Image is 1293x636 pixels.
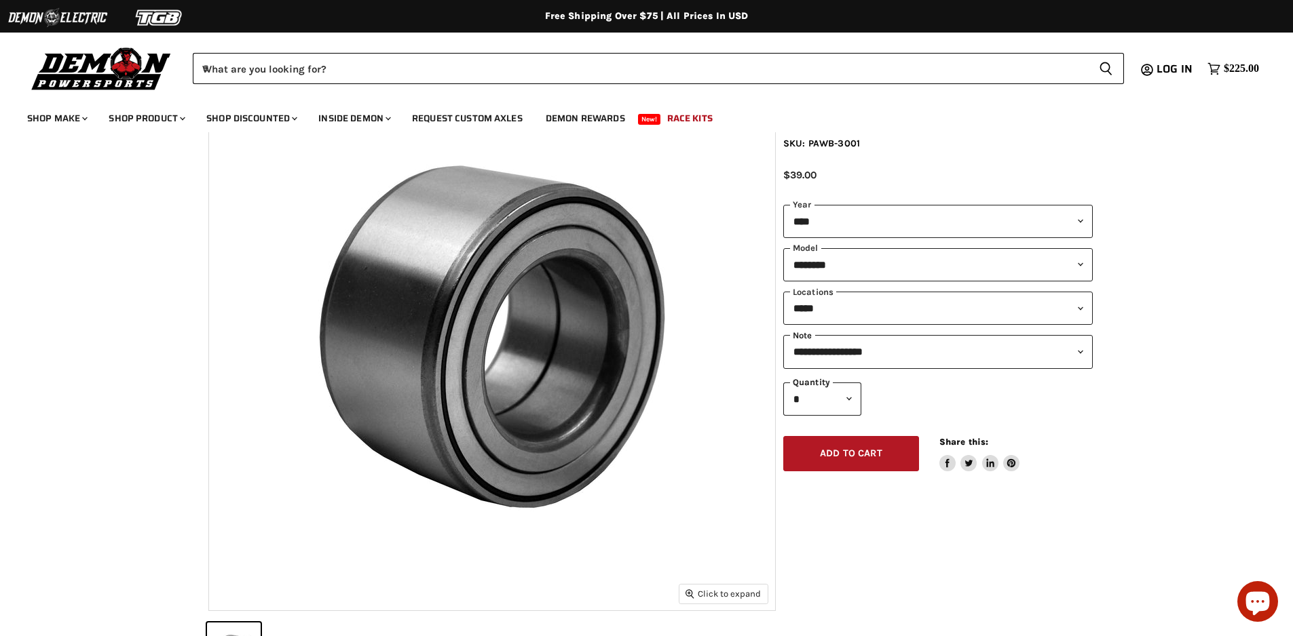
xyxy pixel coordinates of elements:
a: Inside Demon [308,104,399,132]
span: Share this: [939,437,988,447]
span: $39.00 [783,169,817,181]
a: Race Kits [657,104,723,132]
img: Bombardier Quest 50 Rugged Wheel Bearing [209,45,775,610]
span: New! [638,114,661,125]
img: Demon Powersports [27,44,176,92]
button: Add to cart [783,436,919,472]
span: $225.00 [1224,62,1259,75]
img: Demon Electric Logo 2 [7,5,109,31]
inbox-online-store-chat: Shopify online store chat [1233,581,1282,625]
a: Shop Product [98,104,193,132]
img: TGB Logo 2 [109,5,210,31]
span: Log in [1157,60,1193,77]
a: Shop Discounted [196,104,305,132]
select: keys [783,335,1093,368]
a: Shop Make [17,104,96,132]
a: Request Custom Axles [402,104,533,132]
select: Quantity [783,382,861,416]
span: Add to cart [820,448,882,459]
select: keys [783,292,1093,325]
select: year [783,205,1093,238]
form: Product [193,53,1124,84]
input: When autocomplete results are available use up and down arrows to review and enter to select [193,53,1088,84]
ul: Main menu [17,99,1256,132]
div: SKU: PAWB-3001 [783,136,1093,151]
button: Search [1088,53,1124,84]
button: Click to expand [679,584,768,603]
span: Click to expand [686,589,761,599]
a: Demon Rewards [536,104,635,132]
aside: Share this: [939,436,1020,472]
a: $225.00 [1201,59,1266,79]
select: modal-name [783,248,1093,281]
div: Free Shipping Over $75 | All Prices In USD [104,10,1190,22]
a: Log in [1150,63,1201,75]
